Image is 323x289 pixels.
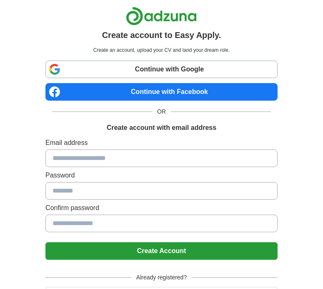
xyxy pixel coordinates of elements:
[45,83,278,101] a: Continue with Facebook
[152,107,171,116] span: OR
[45,138,278,148] label: Email address
[45,170,278,180] label: Password
[47,46,276,54] p: Create an account, upload your CV and land your dream role.
[131,273,192,282] span: Already registered?
[126,7,197,25] img: Adzuna logo
[102,29,221,41] h1: Create account to Easy Apply.
[45,203,278,213] label: Confirm password
[45,61,278,78] a: Continue with Google
[45,242,278,260] button: Create Account
[107,123,216,133] h1: Create account with email address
